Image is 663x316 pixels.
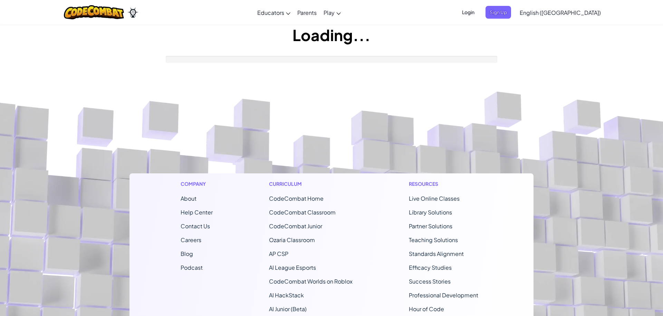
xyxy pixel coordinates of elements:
[409,278,451,285] a: Success Stories
[181,209,213,216] a: Help Center
[181,264,203,271] a: Podcast
[254,3,294,22] a: Educators
[409,209,452,216] a: Library Solutions
[409,305,444,313] a: Hour of Code
[520,9,601,16] span: English ([GEOGRAPHIC_DATA])
[409,180,482,188] h1: Resources
[269,195,324,202] span: CodeCombat Home
[409,195,460,202] a: Live Online Classes
[294,3,320,22] a: Parents
[409,222,452,230] a: Partner Solutions
[409,291,478,299] a: Professional Development
[409,264,452,271] a: Efficacy Studies
[458,6,479,19] button: Login
[409,250,464,257] a: Standards Alignment
[409,236,458,243] a: Teaching Solutions
[324,9,335,16] span: Play
[257,9,284,16] span: Educators
[269,209,336,216] a: CodeCombat Classroom
[269,180,353,188] h1: Curriculum
[269,278,353,285] a: CodeCombat Worlds on Roblox
[269,236,315,243] a: Ozaria Classroom
[269,305,307,313] a: AI Junior (Beta)
[64,5,124,19] img: CodeCombat logo
[486,6,511,19] button: Sign Up
[127,7,138,18] img: Ozaria
[181,222,210,230] span: Contact Us
[320,3,344,22] a: Play
[269,222,322,230] a: CodeCombat Junior
[269,291,304,299] a: AI HackStack
[269,264,316,271] a: AI League Esports
[516,3,604,22] a: English ([GEOGRAPHIC_DATA])
[269,250,288,257] a: AP CSP
[181,236,201,243] a: Careers
[181,180,213,188] h1: Company
[181,250,193,257] a: Blog
[181,195,196,202] a: About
